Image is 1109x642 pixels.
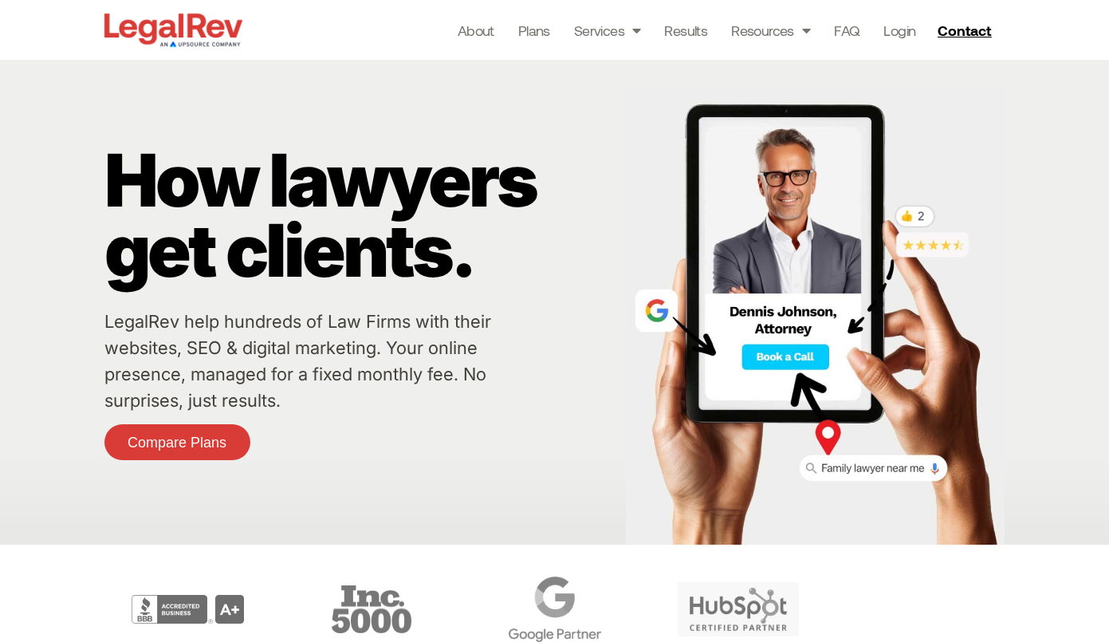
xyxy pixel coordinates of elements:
a: FAQ [834,19,859,41]
nav: Menu [458,19,916,41]
span: Compare Plans [128,435,226,450]
a: Results [664,19,707,41]
a: LegalRev help hundreds of Law Firms with their websites, SEO & digital marketing. Your online pre... [104,311,491,411]
a: Compare Plans [104,424,250,460]
a: Plans [518,19,550,41]
a: About [458,19,494,41]
a: Contact [931,18,1001,43]
a: Resources [731,19,810,41]
a: Services [574,19,641,41]
span: Contact [938,23,991,37]
a: Login [883,19,915,41]
p: How lawyers get clients. [104,145,618,286]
